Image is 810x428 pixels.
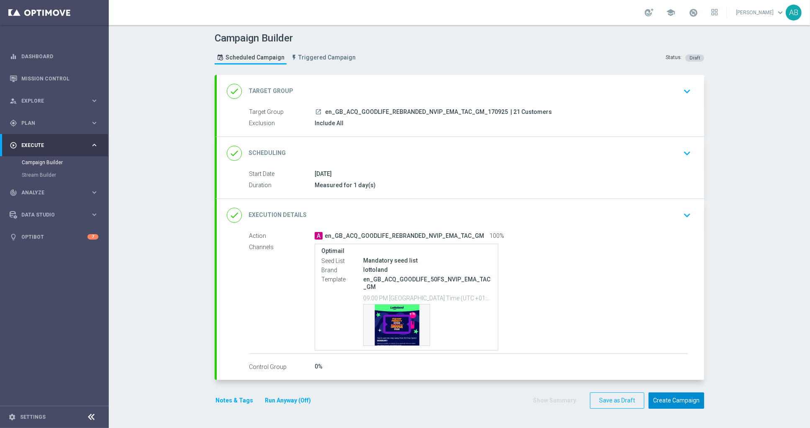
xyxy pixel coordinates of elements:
div: Execute [10,142,90,149]
button: person_search Explore keyboard_arrow_right [9,98,99,104]
h2: Execution Details [249,211,307,219]
i: equalizer [10,53,17,60]
h2: Target Group [249,87,293,95]
i: keyboard_arrow_right [90,119,98,127]
button: keyboard_arrow_down [680,145,694,161]
i: keyboard_arrow_down [681,209,693,222]
button: keyboard_arrow_down [680,83,694,99]
i: keyboard_arrow_right [90,141,98,149]
button: keyboard_arrow_down [680,207,694,223]
div: Measured for 1 day(s) [315,181,688,189]
button: equalizer Dashboard [9,53,99,60]
label: Optimail [321,248,492,255]
i: keyboard_arrow_down [681,147,693,160]
div: 0% [315,362,688,371]
a: [PERSON_NAME]keyboard_arrow_down [735,6,786,19]
label: Channels [249,244,315,251]
div: Campaign Builder [22,156,108,169]
a: Campaign Builder [22,159,87,166]
i: play_circle_outline [10,142,17,149]
div: Stream Builder [22,169,108,181]
span: school [666,8,675,17]
i: keyboard_arrow_down [681,85,693,98]
colored-tag: Draft [685,54,704,61]
label: Seed List [321,257,363,265]
span: Execute [21,143,90,148]
label: Start Date [249,170,315,178]
label: Control Group [249,363,315,371]
span: en_GB_ACQ_GOODLIFE_REBRANDED_NVIP_EMA_TAC_GM [325,232,484,240]
span: Draft [690,55,700,61]
div: Status: [666,54,682,62]
span: en_GB_ACQ_GOODLIFE_REBRANDED_NVIP_EMA_TAC_GM_170925 [325,108,508,116]
i: lightbulb [10,233,17,241]
a: Settings [20,415,46,420]
i: done [227,208,242,223]
button: lightbulb Optibot 7 [9,234,99,240]
a: Mission Control [21,67,98,90]
div: Explore [10,97,90,105]
button: track_changes Analyze keyboard_arrow_right [9,189,99,196]
span: Plan [21,121,90,126]
h1: Campaign Builder [215,32,360,44]
p: 09:00 PM [GEOGRAPHIC_DATA] Time (UTC +01:00) [363,294,492,302]
button: Notes & Tags [215,395,254,406]
a: Stream Builder [22,172,87,178]
i: launch [315,108,322,115]
span: keyboard_arrow_down [776,8,785,17]
label: Action [249,232,315,240]
i: gps_fixed [10,119,17,127]
a: Scheduled Campaign [215,51,287,64]
label: Exclusion [249,120,315,127]
span: Data Studio [21,212,90,217]
span: Explore [21,98,90,103]
div: done Execution Details keyboard_arrow_down [227,207,694,223]
div: Mandatory seed list [363,256,492,265]
i: settings [8,413,16,421]
button: Save as Draft [590,392,644,409]
p: en_GB_ACQ_GOODLIFE_50FS_NVIP_EMA_TAC_GM [363,276,492,291]
span: | 21 Customers [510,108,552,116]
div: 7 [87,234,98,240]
h2: Scheduling [249,149,286,157]
button: Create Campaign [649,392,704,409]
i: done [227,146,242,161]
a: Dashboard [21,45,98,67]
i: track_changes [10,189,17,196]
label: Brand [321,266,363,274]
label: Template [321,276,363,283]
span: Analyze [21,190,90,195]
div: Data Studio [10,211,90,219]
div: Plan [10,119,90,127]
i: keyboard_arrow_right [90,211,98,219]
span: Triggered Campaign [298,54,356,61]
button: Run Anyway (Off) [264,395,312,406]
i: person_search [10,97,17,105]
span: 100% [490,232,504,240]
button: gps_fixed Plan keyboard_arrow_right [9,120,99,126]
i: keyboard_arrow_right [90,188,98,196]
i: done [227,84,242,99]
button: Data Studio keyboard_arrow_right [9,211,99,218]
div: Dashboard [10,45,98,67]
div: Analyze [10,189,90,196]
div: lottoland [363,266,492,274]
div: done Scheduling keyboard_arrow_down [227,145,694,161]
div: Optibot [10,226,98,248]
button: play_circle_outline Execute keyboard_arrow_right [9,142,99,149]
div: done Target Group keyboard_arrow_down [227,83,694,99]
label: Target Group [249,108,315,116]
label: Duration [249,182,315,189]
div: Include All [315,119,688,127]
span: Scheduled Campaign [226,54,285,61]
div: AB [786,5,802,21]
a: Optibot [21,226,87,248]
i: keyboard_arrow_right [90,97,98,105]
